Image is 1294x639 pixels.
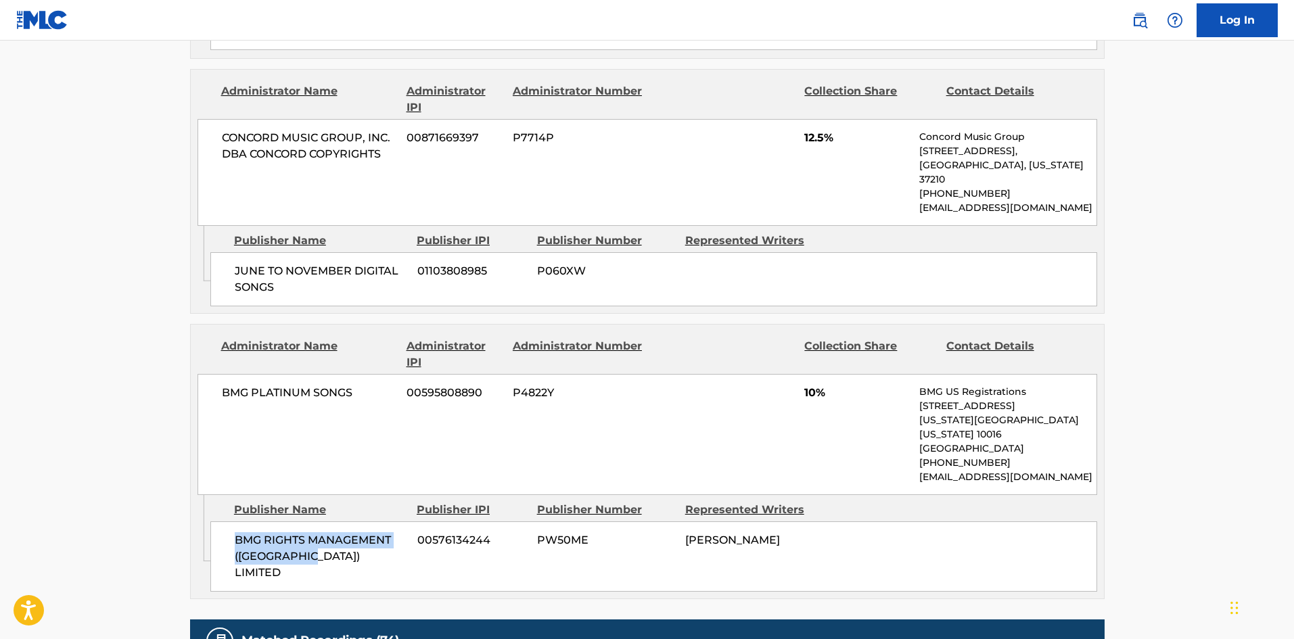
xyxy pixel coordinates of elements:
p: [STREET_ADDRESS] [919,399,1096,413]
iframe: Chat Widget [1226,574,1294,639]
div: Represented Writers [685,233,823,249]
div: Publisher Name [234,233,407,249]
span: JUNE TO NOVEMBER DIGITAL SONGS [235,263,407,295]
span: 00595808890 [407,385,503,401]
span: BMG RIGHTS MANAGEMENT ([GEOGRAPHIC_DATA]) LIMITED [235,532,407,581]
a: Public Search [1126,7,1153,34]
span: CONCORD MUSIC GROUP, INC. DBA CONCORD COPYRIGHTS [222,130,397,162]
p: [PHONE_NUMBER] [919,456,1096,470]
p: [US_STATE][GEOGRAPHIC_DATA][US_STATE] 10016 [919,413,1096,442]
img: search [1132,12,1148,28]
span: 10% [804,385,909,401]
img: MLC Logo [16,10,68,30]
div: Administrator IPI [407,338,503,371]
p: BMG US Registrations [919,385,1096,399]
p: [EMAIL_ADDRESS][DOMAIN_NAME] [919,201,1096,215]
span: 00576134244 [417,532,527,548]
p: [GEOGRAPHIC_DATA] [919,442,1096,456]
span: 12.5% [804,130,909,146]
p: Concord Music Group [919,130,1096,144]
img: help [1167,12,1183,28]
p: [STREET_ADDRESS], [919,144,1096,158]
span: 01103808985 [417,263,527,279]
p: [EMAIL_ADDRESS][DOMAIN_NAME] [919,470,1096,484]
div: Publisher IPI [417,502,527,518]
span: [PERSON_NAME] [685,534,780,546]
div: Publisher Name [234,502,407,518]
div: Administrator IPI [407,83,503,116]
div: Help [1161,7,1188,34]
a: Log In [1197,3,1278,37]
span: P7714P [513,130,644,146]
div: Collection Share [804,338,935,371]
span: BMG PLATINUM SONGS [222,385,397,401]
div: Contact Details [946,83,1078,116]
div: Administrator Name [221,83,396,116]
div: Administrator Name [221,338,396,371]
span: 00871669397 [407,130,503,146]
div: Collection Share [804,83,935,116]
p: [PHONE_NUMBER] [919,187,1096,201]
span: PW50ME [537,532,675,548]
div: Contact Details [946,338,1078,371]
span: P4822Y [513,385,644,401]
div: Administrator Number [513,83,644,116]
div: Drag [1230,588,1239,628]
div: Represented Writers [685,502,823,518]
div: Publisher IPI [417,233,527,249]
div: Administrator Number [513,338,644,371]
div: Publisher Number [537,502,675,518]
span: P060XW [537,263,675,279]
div: Publisher Number [537,233,675,249]
p: [GEOGRAPHIC_DATA], [US_STATE] 37210 [919,158,1096,187]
